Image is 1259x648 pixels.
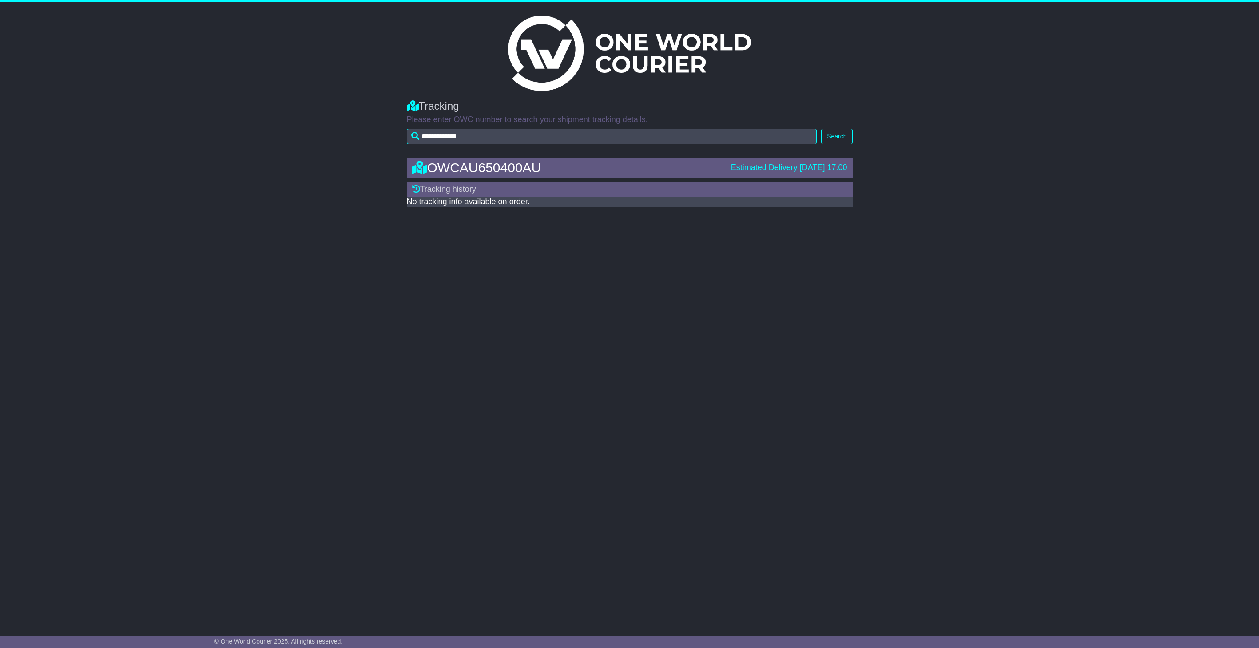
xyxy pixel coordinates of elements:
div: Estimated Delivery [DATE] 17:00 [731,163,847,173]
p: Please enter OWC number to search your shipment tracking details. [407,115,853,125]
div: No tracking info available on order. [407,197,853,207]
span: © One World Courier 2025. All rights reserved. [214,638,343,645]
div: Tracking history [407,182,853,197]
div: Tracking [407,100,853,113]
button: Search [821,129,852,144]
div: OWCAU650400AU [408,160,727,175]
img: Light [508,16,751,91]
